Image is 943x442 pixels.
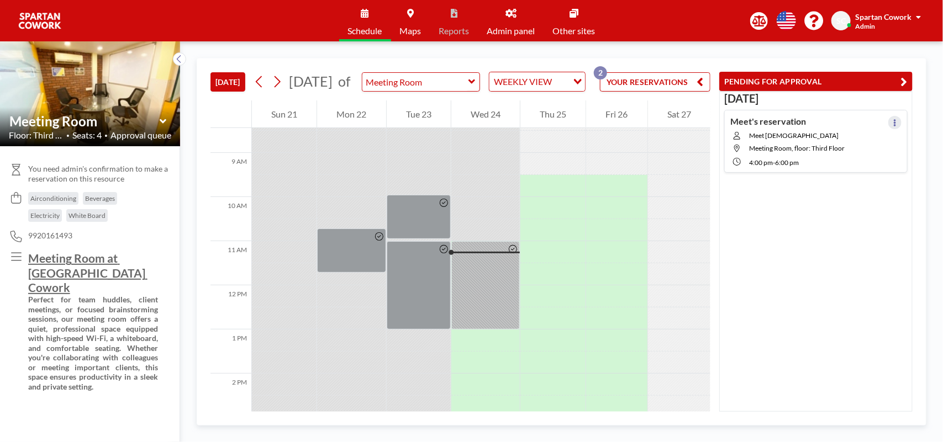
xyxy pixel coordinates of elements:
button: YOUR RESERVATIONS2 [600,72,710,92]
span: Schedule [348,26,382,35]
div: 1 PM [210,329,251,374]
div: 10 AM [210,197,251,241]
span: • [66,132,70,139]
span: [DATE] [289,73,333,89]
span: 4:00 PM [749,158,773,167]
span: White Board [69,211,106,220]
span: Floor: Third Flo... [9,130,64,141]
span: Reports [439,26,470,35]
h3: [DATE] [724,92,908,105]
button: [DATE] [210,72,245,92]
div: 2 PM [210,374,251,418]
div: Sat 27 [648,100,710,128]
span: Other sites [553,26,596,35]
p: 2 [594,66,607,79]
div: Wed 24 [451,100,520,128]
span: Maps [400,26,422,35]
span: WEEKLY VIEW [492,74,554,89]
div: 8 AM [210,109,251,153]
span: You need admin's confirmation to make a reservation on this resource [28,164,171,183]
span: - [773,158,775,167]
span: Admin [855,22,875,30]
div: Fri 26 [586,100,647,128]
div: 12 PM [210,285,251,329]
input: Meeting Room [362,73,468,91]
span: Seats: 4 [72,130,102,141]
div: 11 AM [210,241,251,285]
span: Admin panel [487,26,535,35]
span: • [104,132,108,139]
div: Sun 21 [252,100,317,128]
span: of [338,73,350,90]
div: Mon 22 [317,100,386,128]
span: Electricity [30,211,60,220]
span: 6:00 PM [775,158,799,167]
input: Meeting Room [9,113,160,129]
span: Airconditioning [30,194,76,203]
span: 9920161493 [28,231,72,241]
img: organization-logo [18,10,62,32]
span: Meet [DEMOGRAPHIC_DATA] [749,131,845,140]
span: SC [836,16,846,26]
div: Tue 23 [387,100,451,128]
div: Search for option [489,72,585,91]
div: 9 AM [210,153,251,197]
span: Beverages [85,194,115,203]
button: PENDING FOR APPROVAL [719,72,913,91]
div: Thu 25 [520,100,586,128]
u: Meeting Room at [GEOGRAPHIC_DATA] Cowork [28,251,147,294]
span: Spartan Cowork [855,12,912,22]
strong: Perfect for team huddles, client meetings, or focused brainstorming sessions, our meeting room of... [28,295,160,391]
span: Approval queue [110,130,171,141]
h4: Meet's reservation [730,116,806,127]
input: Search for option [555,74,567,89]
span: Meeting Room, floor: Third Floor [749,144,845,152]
